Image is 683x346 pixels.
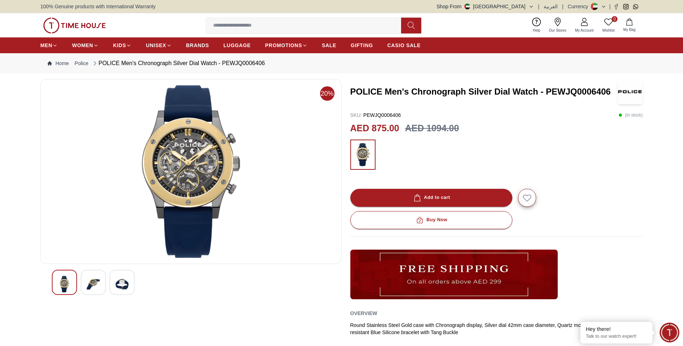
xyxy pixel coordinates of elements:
[464,4,470,9] img: United Arab Emirates
[91,59,265,68] div: POLICE Men's Chronograph Silver Dial Watch - PEWJQ0006406
[619,17,640,34] button: My Bag
[609,3,611,10] span: |
[412,194,450,202] div: Add to cart
[350,250,558,299] img: ...
[265,39,307,52] a: PROMOTIONS
[40,3,156,10] span: 100% Genuine products with International Warranty
[40,39,58,52] a: MEN
[350,189,512,207] button: Add to cart
[43,18,106,33] img: ...
[586,333,647,340] p: Talk to our watch expert!
[586,325,647,333] div: Hey there!
[599,28,617,33] span: Wishlist
[116,276,129,292] img: POLICE Men's Chronograph Silver Dial Watch - PEWJQ0006406
[87,276,100,292] img: POLICE Men's Chronograph Silver Dial Watch - PEWJQ0006406
[538,3,540,10] span: |
[354,143,372,166] img: ...
[598,16,619,35] a: 0Wishlist
[387,39,421,52] a: CASIO SALE
[350,86,618,97] h3: POLICE Men's Chronograph Silver Dial Watch - PEWJQ0006406
[72,39,99,52] a: WOMEN
[351,39,373,52] a: GIFTING
[146,42,166,49] span: UNISEX
[415,216,447,224] div: Buy Now
[387,42,421,49] span: CASIO SALE
[617,79,643,104] img: POLICE Men's Chronograph Silver Dial Watch - PEWJQ0006406
[437,3,534,10] button: Shop From[GEOGRAPHIC_DATA]
[322,42,336,49] span: SALE
[75,60,88,67] a: Police
[568,3,591,10] div: Currency
[322,39,336,52] a: SALE
[186,39,209,52] a: BRANDS
[546,28,569,33] span: Our Stores
[529,16,545,35] a: Help
[113,42,126,49] span: KIDS
[620,27,638,32] span: My Bag
[351,42,373,49] span: GIFTING
[350,211,512,229] button: Buy Now
[619,111,643,119] p: ( In stock )
[562,3,563,10] span: |
[113,39,131,52] a: KIDS
[40,53,643,73] nav: Breadcrumb
[320,86,334,101] span: 20%
[350,322,643,336] div: Round Stainless Steel Gold case with Chronograph display, Silver dial 42mm case diameter, Quartz ...
[350,308,377,319] h2: Overview
[146,39,171,52] a: UNISEX
[40,42,52,49] span: MEN
[405,122,459,135] h3: AED 1094.00
[544,3,558,10] button: العربية
[530,28,543,33] span: Help
[614,4,619,9] a: Facebook
[545,16,571,35] a: Our Stores
[350,111,401,119] p: PEWJQ0006406
[265,42,302,49] span: PROMOTIONS
[58,276,71,292] img: POLICE Men's Chronograph Silver Dial Watch - PEWJQ0006406
[48,60,69,67] a: Home
[46,85,336,258] img: POLICE Men's Chronograph Silver Dial Watch - PEWJQ0006406
[623,4,629,9] a: Instagram
[224,42,251,49] span: LUGGAGE
[350,112,362,118] span: SKU :
[660,323,679,342] div: Chat Widget
[72,42,93,49] span: WOMEN
[612,16,617,22] span: 0
[224,39,251,52] a: LUGGAGE
[633,4,638,9] a: Whatsapp
[572,28,597,33] span: My Account
[186,42,209,49] span: BRANDS
[350,122,399,135] h2: AED 875.00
